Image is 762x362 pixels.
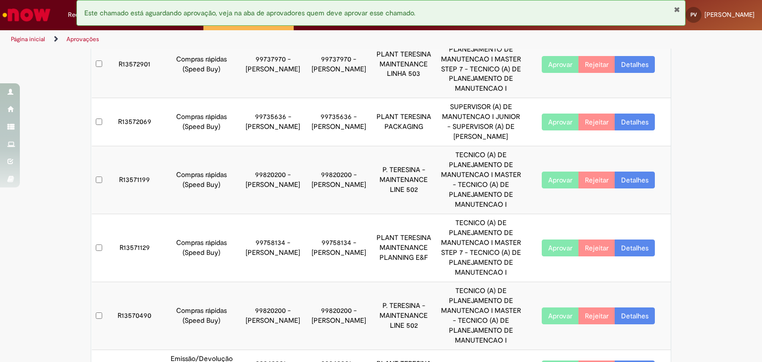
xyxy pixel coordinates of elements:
button: Rejeitar [578,114,615,130]
td: TECNICO (A) DE PLANEJAMENTO DE MANUTENCAO I MASTER - TECNICO (A) DE PLANEJAMENTO DE MANUTENCAO I [436,282,526,350]
td: TECNICO (A) DE PLANEJAMENTO DE MANUTENCAO I MASTER STEP 7 - TECNICO (A) DE PLANEJAMENTO DE MANUTE... [436,30,526,98]
td: 99737970 - [PERSON_NAME] [306,30,371,98]
button: Aprovar [542,240,579,256]
a: Página inicial [11,35,45,43]
td: P. TERESINA - MAINTENANCE LINE 502 [372,282,436,350]
span: Este chamado está aguardando aprovação, veja na aba de aprovadores quem deve aprovar esse chamado. [84,8,415,17]
td: 99735636 - [PERSON_NAME] [240,98,306,146]
button: Aprovar [542,172,579,188]
td: 99735636 - [PERSON_NAME] [306,98,371,146]
button: Aprovar [542,307,579,324]
td: R13571199 [107,146,163,214]
a: Detalhes [615,307,655,324]
span: [PERSON_NAME] [704,10,755,19]
button: Rejeitar [578,240,615,256]
img: ServiceNow [1,5,52,25]
button: Aprovar [542,56,579,73]
button: Rejeitar [578,172,615,188]
a: Aprovações [66,35,99,43]
button: Rejeitar [578,307,615,324]
span: PV [691,11,697,18]
a: Detalhes [615,172,655,188]
td: Compras rápidas (Speed Buy) [163,214,241,282]
button: Aprovar [542,114,579,130]
td: Compras rápidas (Speed Buy) [163,146,241,214]
td: 99820200 - [PERSON_NAME] [306,146,371,214]
td: SUPERVISOR (A) DE MANUTENCAO I JUNIOR - SUPERVISOR (A) DE [PERSON_NAME] [436,98,526,146]
td: Compras rápidas (Speed Buy) [163,98,241,146]
td: TECNICO (A) DE PLANEJAMENTO DE MANUTENCAO I MASTER - TECNICO (A) DE PLANEJAMENTO DE MANUTENCAO I [436,146,526,214]
td: R13570490 [107,282,163,350]
td: PLANT TERESINA MAINTENANCE LINHA 503 [372,30,436,98]
a: Detalhes [615,56,655,73]
button: Fechar Notificação [674,5,680,13]
td: Compras rápidas (Speed Buy) [163,282,241,350]
a: Detalhes [615,114,655,130]
button: Rejeitar [578,56,615,73]
td: TECNICO (A) DE PLANEJAMENTO DE MANUTENCAO I MASTER STEP 7 - TECNICO (A) DE PLANEJAMENTO DE MANUTE... [436,214,526,282]
a: Detalhes [615,240,655,256]
td: 99820200 - [PERSON_NAME] [240,282,306,350]
td: 99820200 - [PERSON_NAME] [240,146,306,214]
span: Requisições [68,10,103,20]
td: 99737970 - [PERSON_NAME] [240,30,306,98]
td: 99820200 - [PERSON_NAME] [306,282,371,350]
td: 99758134 - [PERSON_NAME] [306,214,371,282]
td: PLANT TERESINA PACKAGING [372,98,436,146]
td: PLANT TERESINA MAINTENANCE PLANNING E&F [372,214,436,282]
td: 99758134 - [PERSON_NAME] [240,214,306,282]
td: R13571129 [107,214,163,282]
td: R13572901 [107,30,163,98]
td: Compras rápidas (Speed Buy) [163,30,241,98]
ul: Trilhas de página [7,30,501,49]
td: R13572069 [107,98,163,146]
td: P. TERESINA - MAINTENANCE LINE 502 [372,146,436,214]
